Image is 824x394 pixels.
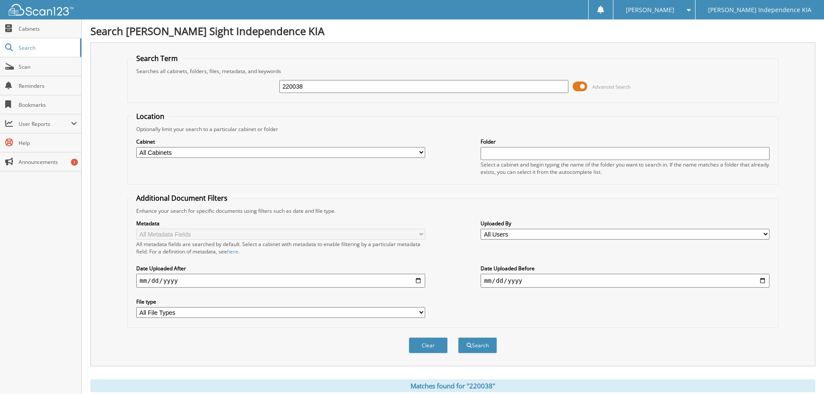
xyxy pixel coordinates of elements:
[71,159,78,166] div: 1
[136,298,425,305] label: File type
[9,4,74,16] img: scan123-logo-white.svg
[19,101,77,109] span: Bookmarks
[626,7,674,13] span: [PERSON_NAME]
[90,24,815,38] h1: Search [PERSON_NAME] Sight Independence KIA
[132,125,774,133] div: Optionally limit your search to a particular cabinet or folder
[136,220,425,227] label: Metadata
[409,337,448,353] button: Clear
[708,7,811,13] span: [PERSON_NAME] Independence KIA
[132,112,169,121] legend: Location
[132,54,182,63] legend: Search Term
[481,265,769,272] label: Date Uploaded Before
[132,193,232,203] legend: Additional Document Filters
[132,207,774,215] div: Enhance your search for specific documents using filters such as date and file type.
[481,138,769,145] label: Folder
[458,337,497,353] button: Search
[132,67,774,75] div: Searches all cabinets, folders, files, metadata, and keywords
[19,25,77,32] span: Cabinets
[19,158,77,166] span: Announcements
[481,274,769,288] input: end
[481,161,769,176] div: Select a cabinet and begin typing the name of the folder you want to search in. If the name match...
[136,240,425,255] div: All metadata fields are searched by default. Select a cabinet with metadata to enable filtering b...
[19,63,77,70] span: Scan
[136,274,425,288] input: start
[19,120,71,128] span: User Reports
[19,82,77,90] span: Reminders
[592,83,631,90] span: Advanced Search
[481,220,769,227] label: Uploaded By
[19,44,76,51] span: Search
[227,248,238,255] a: here
[90,379,815,392] div: Matches found for "220038"
[136,138,425,145] label: Cabinet
[19,139,77,147] span: Help
[136,265,425,272] label: Date Uploaded After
